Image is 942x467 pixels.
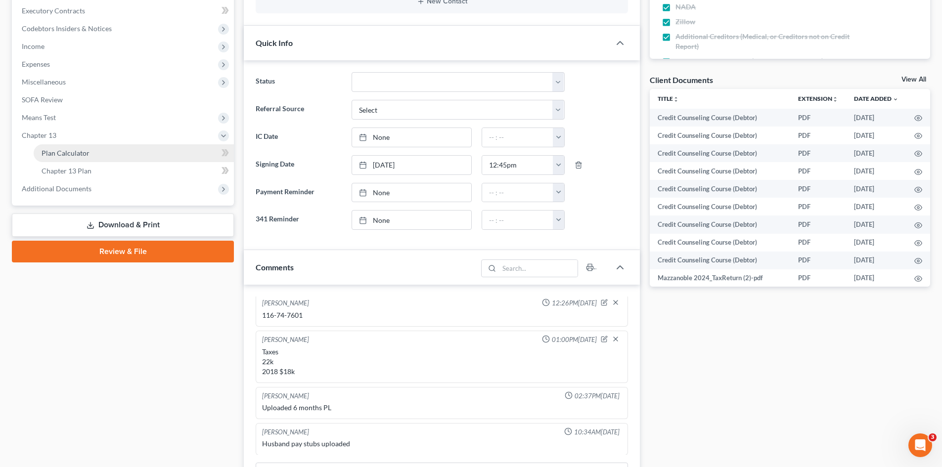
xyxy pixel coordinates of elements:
[790,215,846,233] td: PDF
[790,127,846,144] td: PDF
[42,167,91,175] span: Chapter 13 Plan
[846,215,906,233] td: [DATE]
[675,56,823,66] span: Petition - Wet Signature (done in office meeting)
[251,155,346,175] label: Signing Date
[798,95,838,102] a: Extensionunfold_more
[650,234,790,252] td: Credit Counseling Course (Debtor)
[262,439,622,449] div: Husband pay stubs uploaded
[251,127,346,147] label: IC Date
[650,109,790,127] td: Credit Counseling Course (Debtor)
[790,252,846,269] td: PDF
[790,162,846,180] td: PDF
[22,113,56,122] span: Means Test
[251,183,346,203] label: Payment Reminder
[929,433,937,441] span: 3
[22,42,45,50] span: Income
[14,2,234,20] a: Executory Contracts
[790,180,846,198] td: PDF
[262,335,309,345] div: [PERSON_NAME]
[251,100,346,120] label: Referral Source
[846,252,906,269] td: [DATE]
[262,427,309,437] div: [PERSON_NAME]
[846,180,906,198] td: [DATE]
[42,149,90,157] span: Plan Calculator
[658,95,679,102] a: Titleunfold_more
[575,391,620,401] span: 02:37PM[DATE]
[482,183,553,202] input: -- : --
[22,78,66,86] span: Miscellaneous
[673,96,679,102] i: unfold_more
[650,144,790,162] td: Credit Counseling Course (Debtor)
[251,72,346,92] label: Status
[552,298,597,308] span: 12:26PM[DATE]
[482,128,553,147] input: -- : --
[790,109,846,127] td: PDF
[650,127,790,144] td: Credit Counseling Course (Debtor)
[262,298,309,308] div: [PERSON_NAME]
[650,180,790,198] td: Credit Counseling Course (Debtor)
[854,95,898,102] a: Date Added expand_more
[482,156,553,174] input: -- : --
[552,335,597,344] span: 01:00PM[DATE]
[499,260,578,277] input: Search...
[650,269,790,287] td: Mazzanoble 2024_TaxReturn (2)-pdf
[352,128,471,147] a: None
[908,433,932,457] iframe: Intercom live chat
[34,144,234,162] a: Plan Calculator
[352,183,471,202] a: None
[14,91,234,109] a: SOFA Review
[846,269,906,287] td: [DATE]
[650,162,790,180] td: Credit Counseling Course (Debtor)
[675,17,695,27] span: Zillow
[846,198,906,215] td: [DATE]
[650,215,790,233] td: Credit Counseling Course (Debtor)
[22,60,50,68] span: Expenses
[901,76,926,83] a: View All
[650,75,713,85] div: Client Documents
[262,403,622,413] div: Uploaded 6 months PL
[846,234,906,252] td: [DATE]
[262,347,622,377] div: Taxes 22k 2018 $18k
[22,24,112,33] span: Codebtors Insiders & Notices
[846,162,906,180] td: [DATE]
[256,262,294,272] span: Comments
[846,144,906,162] td: [DATE]
[256,38,293,47] span: Quick Info
[832,96,838,102] i: unfold_more
[352,156,471,174] a: [DATE]
[22,6,85,15] span: Executory Contracts
[650,198,790,215] td: Credit Counseling Course (Debtor)
[790,144,846,162] td: PDF
[675,2,696,12] span: NADA
[790,269,846,287] td: PDF
[893,96,898,102] i: expand_more
[352,211,471,229] a: None
[574,427,620,437] span: 10:34AM[DATE]
[650,252,790,269] td: Credit Counseling Course (Debtor)
[262,391,309,401] div: [PERSON_NAME]
[482,211,553,229] input: -- : --
[22,131,56,139] span: Chapter 13
[251,210,346,230] label: 341 Reminder
[22,184,91,193] span: Additional Documents
[34,162,234,180] a: Chapter 13 Plan
[846,127,906,144] td: [DATE]
[790,198,846,215] td: PDF
[790,234,846,252] td: PDF
[22,95,63,104] span: SOFA Review
[12,213,234,237] a: Download & Print
[675,32,852,51] span: Additional Creditors (Medical, or Creditors not on Credit Report)
[262,310,622,320] div: 116-74-7601
[12,241,234,262] a: Review & File
[846,109,906,127] td: [DATE]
